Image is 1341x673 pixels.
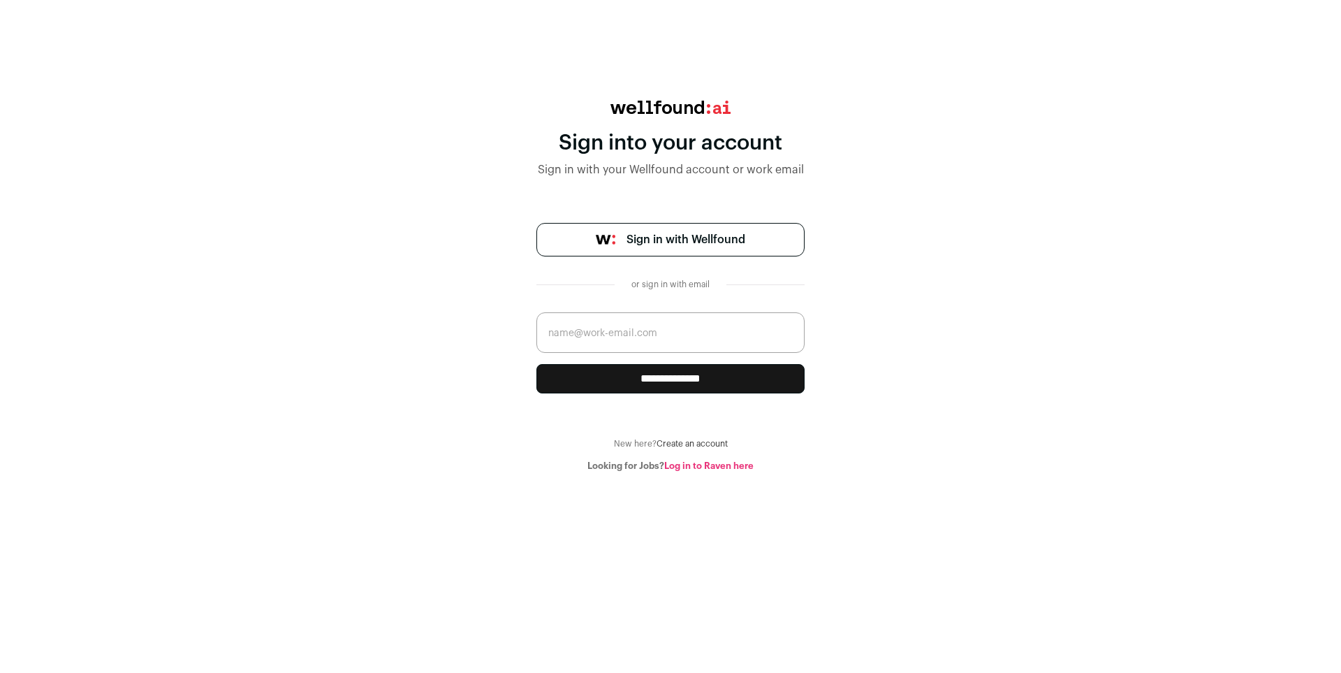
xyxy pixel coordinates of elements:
[664,461,754,470] a: Log in to Raven here
[536,223,805,256] a: Sign in with Wellfound
[626,279,715,290] div: or sign in with email
[610,101,731,114] img: wellfound:ai
[536,438,805,449] div: New here?
[536,131,805,156] div: Sign into your account
[657,440,728,448] a: Create an account
[536,461,805,472] div: Looking for Jobs?
[626,231,745,248] span: Sign in with Wellfound
[536,312,805,353] input: name@work-email.com
[596,235,615,245] img: wellfound-symbol-flush-black-fb3c872781a75f747ccb3a119075da62bfe97bd399995f84a933054e44a575c4.png
[536,161,805,178] div: Sign in with your Wellfound account or work email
